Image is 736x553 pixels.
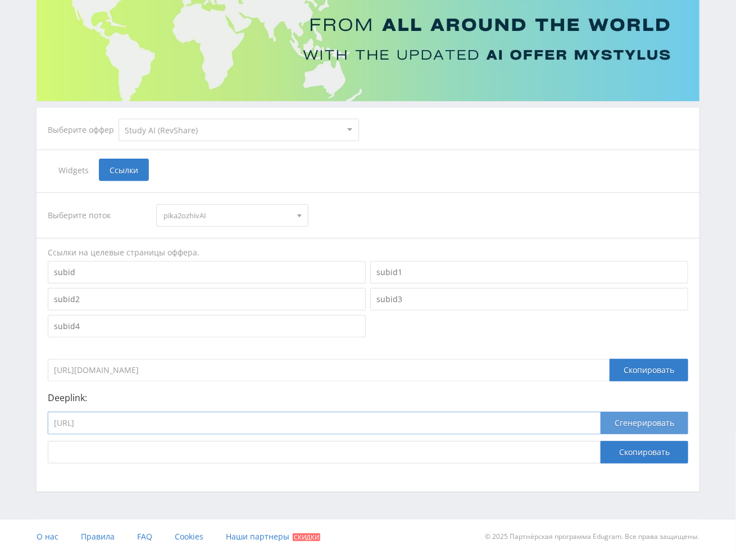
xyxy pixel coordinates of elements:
button: Сгенерировать [601,412,688,434]
div: Выберите поток [48,204,146,227]
input: subid [48,261,366,284]
p: Deeplink: [48,393,688,403]
input: subid3 [370,288,688,311]
input: subid4 [48,315,366,338]
input: subid1 [370,261,688,284]
span: О нас [37,531,58,542]
div: Скопировать [610,359,688,381]
div: Выберите оффер [48,125,119,134]
span: FAQ [137,531,152,542]
span: Ссылки [99,159,149,181]
input: subid2 [48,288,366,311]
span: pika2ozhivAI [163,205,290,226]
span: Правила [81,531,115,542]
span: Скидки [293,533,320,541]
div: Ссылки на целевые страницы оффера. [48,247,688,258]
span: Наши партнеры [226,531,289,542]
span: Cookies [175,531,203,542]
button: Скопировать [601,441,688,464]
span: Widgets [48,159,99,181]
